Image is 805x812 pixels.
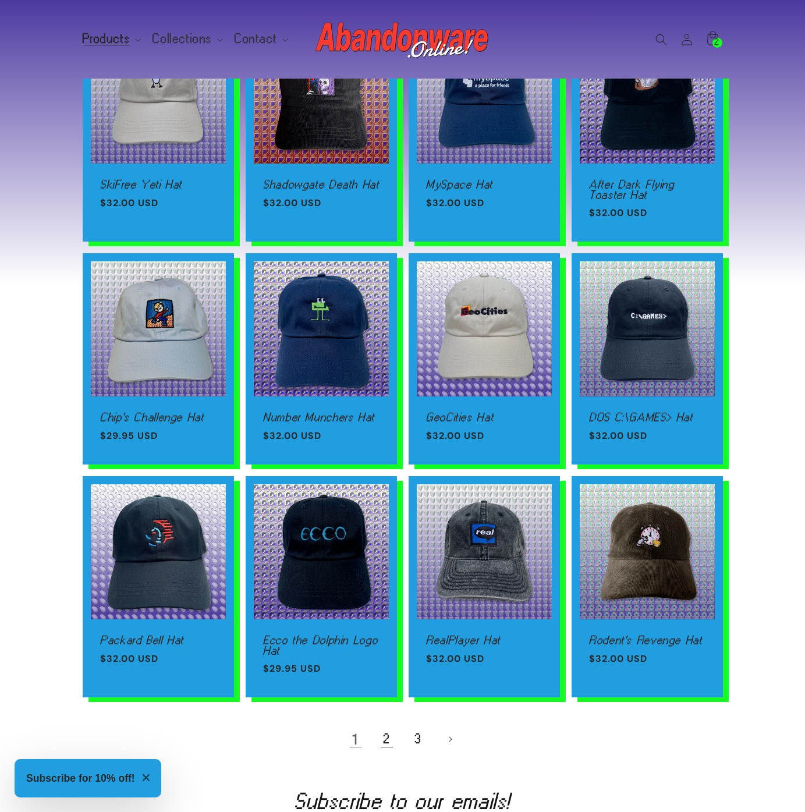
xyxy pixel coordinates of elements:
a: Packard Bell Hat [100,635,217,646]
a: GeoCities Hat [426,412,542,423]
img: Abandonware [315,16,490,63]
summary: Collections [146,27,228,51]
h2: Subscribe to our emails! [52,792,753,810]
a: Ecco the Dolphin Logo Hat [263,635,380,655]
a: Number Munchers Hat [263,412,380,423]
a: Page 2 [374,726,400,752]
a: Next page [437,726,463,752]
summary: Search [648,27,674,52]
a: Page 1 [343,726,368,752]
span: 2 [715,38,719,48]
a: Rodent's Revenge Hat [589,635,705,646]
a: Abandonware [311,12,494,67]
summary: Contact [228,27,293,51]
span: Collections [153,34,212,44]
span: Contact [235,34,277,44]
span: Products [83,34,130,44]
nav: Pagination [83,726,723,752]
a: Chip's Challenge Hat [100,412,217,423]
a: MySpace Hat [426,179,542,190]
a: RealPlayer Hat [426,635,542,646]
a: Shadowgate Death Hat [263,179,380,190]
a: DOS C:\GAMES> Hat [589,412,705,423]
a: After Dark Flying Toaster Hat [589,179,705,200]
a: Page 3 [406,726,431,752]
a: SkiFree Yeti Hat [100,179,217,190]
summary: Products [76,27,146,51]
